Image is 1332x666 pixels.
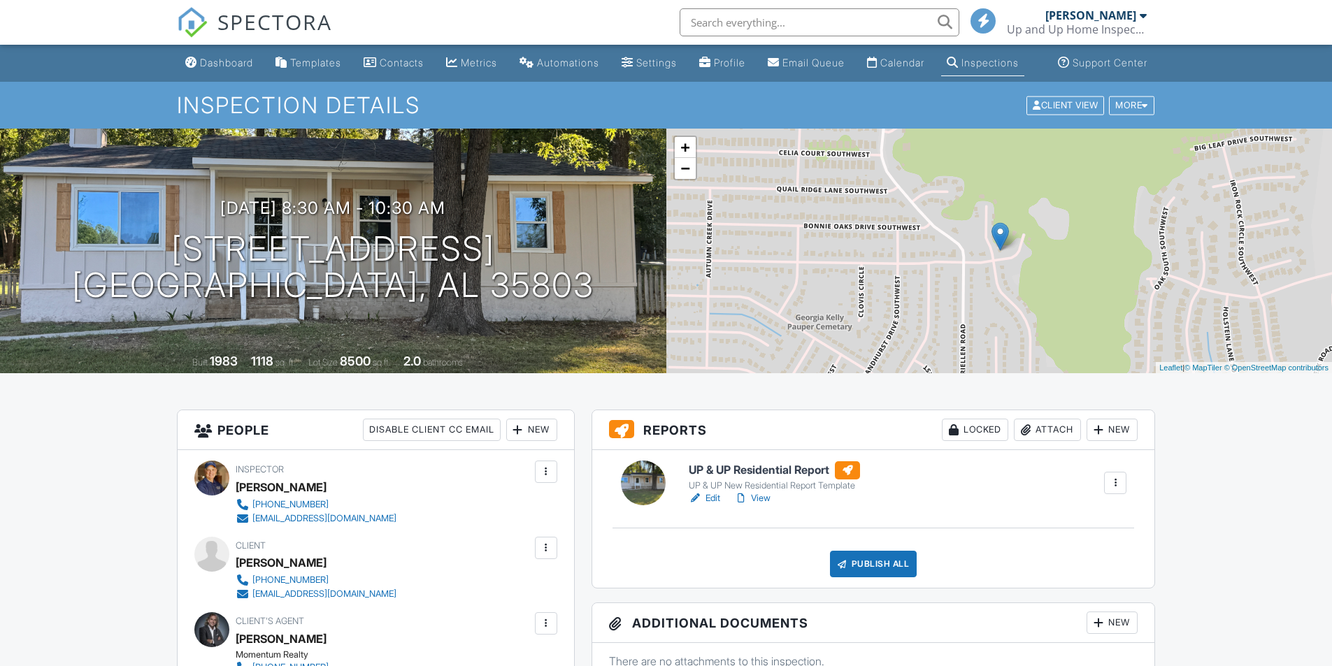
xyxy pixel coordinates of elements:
[1156,362,1332,374] div: |
[236,649,408,660] div: Momentum Realty
[762,50,850,76] a: Email Queue
[1184,363,1222,372] a: © MapTiler
[636,57,677,68] div: Settings
[461,57,497,68] div: Metrics
[177,19,332,48] a: SPECTORA
[236,573,396,587] a: [PHONE_NUMBER]
[1087,611,1138,634] div: New
[942,419,1008,441] div: Locked
[236,616,304,626] span: Client's Agent
[200,57,253,68] div: Dashboard
[236,477,327,498] div: [PERSON_NAME]
[506,419,557,441] div: New
[177,7,208,38] img: The Best Home Inspection Software - Spectora
[72,231,594,305] h1: [STREET_ADDRESS] [GEOGRAPHIC_DATA], AL 35803
[210,354,238,368] div: 1983
[1052,50,1153,76] a: Support Center
[1159,363,1182,372] a: Leaflet
[236,540,266,551] span: Client
[236,498,396,512] a: [PHONE_NUMBER]
[236,512,396,526] a: [EMAIL_ADDRESS][DOMAIN_NAME]
[537,57,599,68] div: Automations
[177,93,1156,117] h1: Inspection Details
[180,50,259,76] a: Dashboard
[1014,419,1081,441] div: Attach
[275,357,295,368] span: sq. ft.
[251,354,273,368] div: 1118
[236,464,284,475] span: Inspector
[178,410,574,450] h3: People
[675,137,696,158] a: Zoom in
[1045,8,1136,22] div: [PERSON_NAME]
[941,50,1024,76] a: Inspections
[358,50,429,76] a: Contacts
[1007,22,1147,36] div: Up and Up Home Inspections
[192,357,208,368] span: Built
[592,603,1155,643] h3: Additional Documents
[252,574,329,586] div: [PHONE_NUMBER]
[880,57,924,68] div: Calendar
[689,461,860,492] a: UP & UP Residential Report UP & UP New Residential Report Template
[861,50,930,76] a: Calendar
[290,57,341,68] div: Templates
[1025,99,1108,110] a: Client View
[220,198,445,217] h3: [DATE] 8:30 am - 10:30 am
[782,57,845,68] div: Email Queue
[514,50,605,76] a: Automations (Basic)
[363,419,501,441] div: Disable Client CC Email
[380,57,424,68] div: Contacts
[252,588,396,600] div: [EMAIL_ADDRESS][DOMAIN_NAME]
[592,410,1155,450] h3: Reports
[236,552,327,573] div: [PERSON_NAME]
[734,491,771,505] a: View
[694,50,751,76] a: Company Profile
[1224,363,1329,372] a: © OpenStreetMap contributors
[423,357,463,368] span: bathrooms
[680,8,959,36] input: Search everything...
[340,354,371,368] div: 8500
[675,158,696,179] a: Zoom out
[1087,419,1138,441] div: New
[616,50,682,76] a: Settings
[689,480,860,491] div: UP & UP New Residential Report Template
[1026,96,1104,115] div: Client View
[961,57,1019,68] div: Inspections
[373,357,390,368] span: sq.ft.
[714,57,745,68] div: Profile
[217,7,332,36] span: SPECTORA
[252,513,396,524] div: [EMAIL_ADDRESS][DOMAIN_NAME]
[689,491,720,505] a: Edit
[830,551,917,577] div: Publish All
[252,499,329,510] div: [PHONE_NUMBER]
[403,354,421,368] div: 2.0
[308,357,338,368] span: Lot Size
[236,628,327,649] a: [PERSON_NAME]
[1073,57,1147,68] div: Support Center
[1109,96,1154,115] div: More
[270,50,347,76] a: Templates
[441,50,503,76] a: Metrics
[689,461,860,479] h6: UP & UP Residential Report
[236,587,396,601] a: [EMAIL_ADDRESS][DOMAIN_NAME]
